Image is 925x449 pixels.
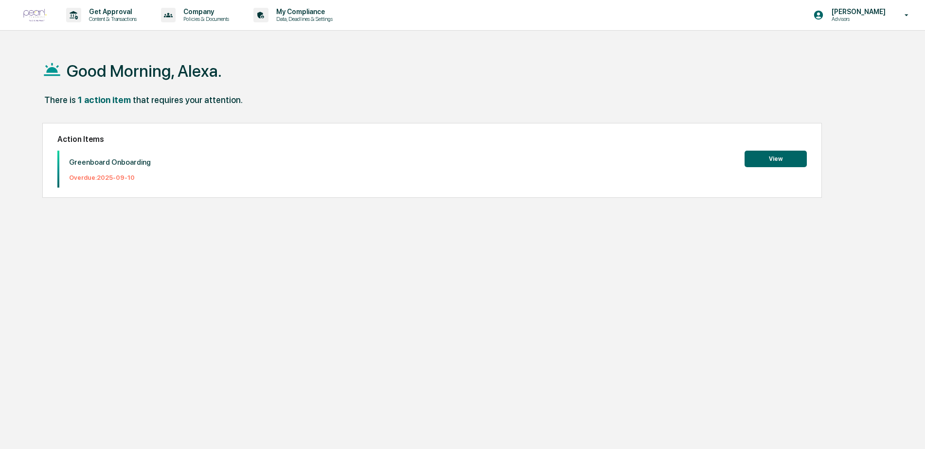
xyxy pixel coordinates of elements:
p: My Compliance [268,8,338,16]
p: Advisors [824,16,890,22]
h2: Action Items [57,135,807,144]
div: There is [44,95,76,105]
p: Data, Deadlines & Settings [268,16,338,22]
p: Greenboard Onboarding [69,158,151,167]
img: logo [23,9,47,22]
p: Get Approval [81,8,142,16]
div: that requires your attention. [133,95,243,105]
div: 1 action item [78,95,131,105]
p: [PERSON_NAME] [824,8,890,16]
button: View [745,151,807,167]
p: Content & Transactions [81,16,142,22]
p: Company [176,8,234,16]
p: Overdue: 2025-09-10 [69,174,151,181]
a: View [745,154,807,163]
h1: Good Morning, Alexa. [67,61,222,81]
p: Policies & Documents [176,16,234,22]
